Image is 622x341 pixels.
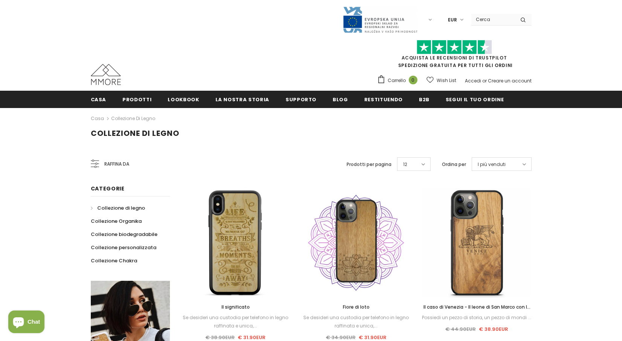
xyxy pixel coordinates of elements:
[342,6,418,33] img: Javni Razpis
[409,76,417,84] span: 0
[343,304,370,310] span: Fiore di loto
[388,77,406,84] span: Carrello
[442,161,466,168] label: Ordina per
[342,16,418,23] a: Javni Razpis
[446,96,504,103] span: Segui il tuo ordine
[419,91,429,108] a: B2B
[91,254,137,267] a: Collezione Chakra
[122,91,151,108] a: Prodotti
[478,161,506,168] span: I più venduti
[91,218,142,225] span: Collezione Organika
[471,14,515,25] input: Search Site
[168,91,199,108] a: Lookbook
[91,96,107,103] span: Casa
[91,185,125,192] span: Categorie
[91,64,121,85] img: Casi MMORE
[364,91,403,108] a: Restituendo
[91,231,157,238] span: Collezione biodegradabile
[91,215,142,228] a: Collezione Organika
[215,91,269,108] a: La nostra storia
[423,304,530,318] span: Il caso di Venezia - Il leone di San Marco con la scritta
[402,55,507,61] a: Acquista le recensioni di TrustPilot
[364,96,403,103] span: Restituendo
[333,91,348,108] a: Blog
[359,334,387,341] span: € 31.90EUR
[347,161,391,168] label: Prodotti per pagina
[403,161,407,168] span: 12
[465,78,481,84] a: Accedi
[104,160,129,168] span: Raffina da
[91,244,156,251] span: Collezione personalizzata
[222,304,250,310] span: Il significato
[445,326,476,333] span: € 44.90EUR
[419,96,429,103] span: B2B
[422,303,531,311] a: Il caso di Venezia - Il leone di San Marco con la scritta
[6,311,47,335] inbox-online-store-chat: Shopify online store chat
[301,314,411,330] div: Se desideri una custodia per telefono in legno raffinata e unica,...
[377,43,532,69] span: SPEDIZIONE GRATUITA PER TUTTI GLI ORDINI
[91,91,107,108] a: Casa
[333,96,348,103] span: Blog
[301,303,411,311] a: Fiore di loto
[91,128,179,139] span: Collezione di legno
[417,40,492,55] img: Fidati di Pilot Stars
[446,91,504,108] a: Segui il tuo ordine
[181,314,290,330] div: Se desideri una custodia per telefono in legno raffinata e unica,...
[91,241,156,254] a: Collezione personalizzata
[91,228,157,241] a: Collezione biodegradabile
[91,114,104,123] a: Casa
[238,334,266,341] span: € 31.90EUR
[91,257,137,264] span: Collezione Chakra
[91,201,145,215] a: Collezione di legno
[377,75,421,86] a: Carrello 0
[168,96,199,103] span: Lookbook
[437,77,456,84] span: Wish List
[111,115,155,122] a: Collezione di legno
[215,96,269,103] span: La nostra storia
[422,314,531,322] div: Possiedi un pezzo di storia, un pezzo di mondi ...
[286,91,316,108] a: supporto
[482,78,487,84] span: or
[181,303,290,311] a: Il significato
[122,96,151,103] span: Prodotti
[205,334,235,341] span: € 38.90EUR
[326,334,356,341] span: € 34.90EUR
[479,326,508,333] span: € 38.90EUR
[426,74,456,87] a: Wish List
[286,96,316,103] span: supporto
[448,16,457,24] span: EUR
[97,204,145,212] span: Collezione di legno
[488,78,532,84] a: Creare un account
